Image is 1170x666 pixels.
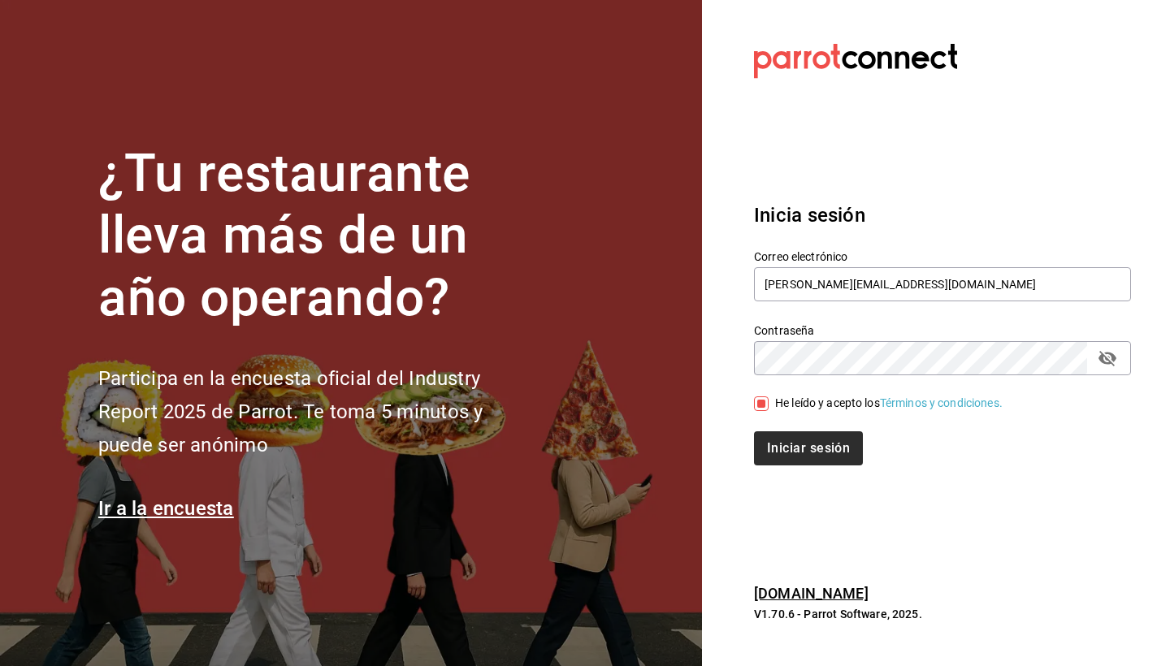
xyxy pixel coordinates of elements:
div: He leído y acepto los [775,395,1003,412]
a: [DOMAIN_NAME] [754,585,869,602]
label: Contraseña [754,324,1131,335]
label: Correo electrónico [754,250,1131,262]
p: V1.70.6 - Parrot Software, 2025. [754,606,1131,622]
button: passwordField [1094,344,1121,372]
button: Iniciar sesión [754,431,863,465]
h3: Inicia sesión [754,201,1131,230]
input: Ingresa tu correo electrónico [754,267,1131,301]
h2: Participa en la encuesta oficial del Industry Report 2025 de Parrot. Te toma 5 minutos y puede se... [98,362,537,461]
h1: ¿Tu restaurante lleva más de un año operando? [98,143,537,330]
a: Términos y condiciones. [880,396,1003,409]
a: Ir a la encuesta [98,497,234,520]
